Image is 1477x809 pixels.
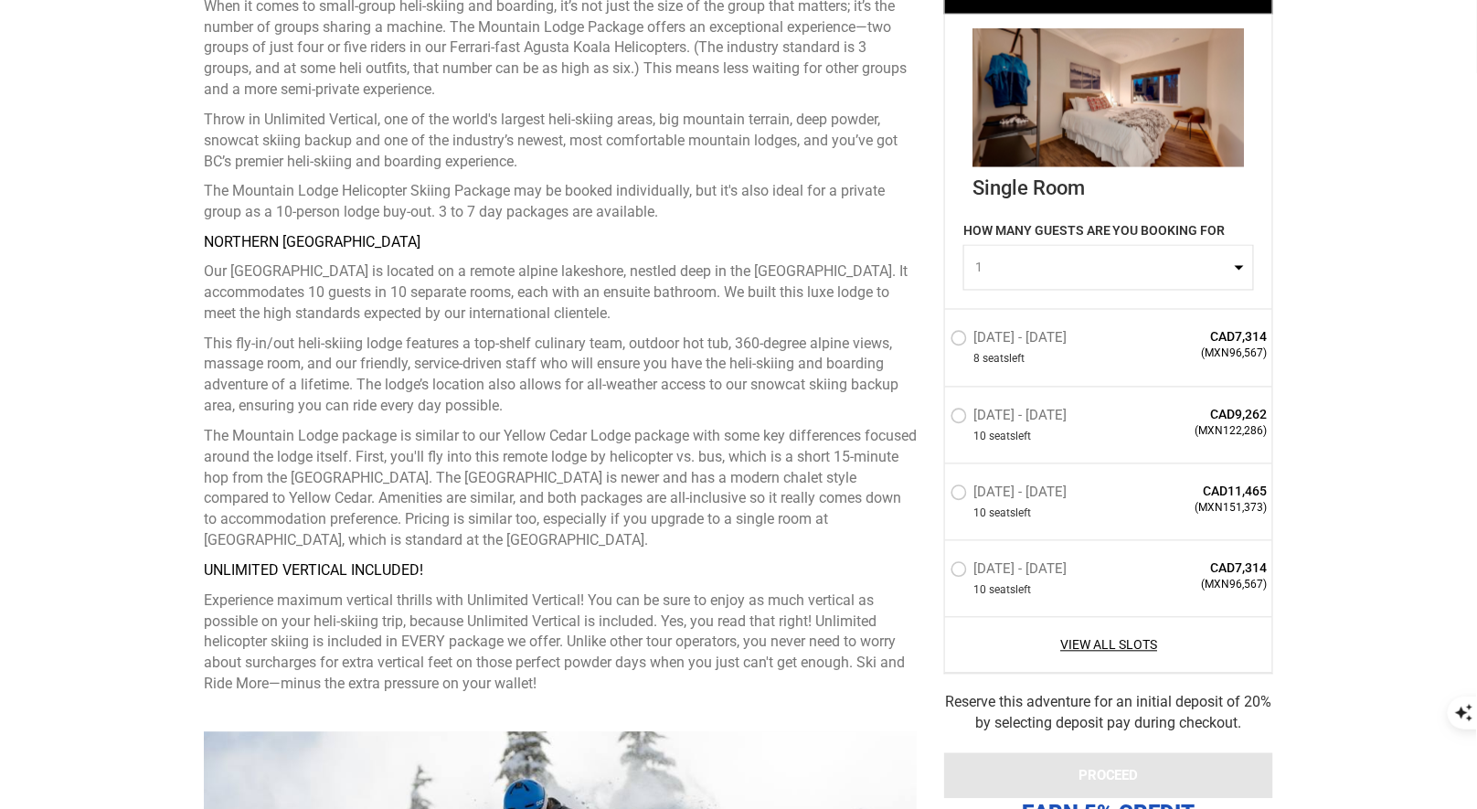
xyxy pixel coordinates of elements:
[204,233,420,250] strong: NORTHERN [GEOGRAPHIC_DATA]
[204,562,423,580] strong: UNLIMITED VERTICAL INCLUDED!
[1135,483,1268,501] span: CAD11,465
[1135,559,1268,578] span: CAD7,314
[204,181,917,223] p: The Mountain Lodge Helicopter Skiing Package may be booked individually, but it's also ideal for ...
[951,636,1268,655] a: View All Slots
[975,260,1230,278] span: 1
[204,262,917,325] p: Our [GEOGRAPHIC_DATA] is located on a remote alpine lakeshore, nestled deep in the [GEOGRAPHIC_DA...
[973,506,986,522] span: 10
[951,561,1071,583] label: [DATE] - [DATE]
[1010,583,1015,599] span: s
[944,753,1273,799] button: PROCEED
[951,408,1071,430] label: [DATE] - [DATE]
[204,591,917,696] p: Experience maximum vertical thrills with Unlimited Vertical! You can be sure to enjoy as much ver...
[983,353,1025,368] span: seat left
[1135,424,1268,440] span: (MXN122,286)
[1135,501,1268,516] span: (MXN151,373)
[951,484,1071,506] label: [DATE] - [DATE]
[989,583,1031,599] span: seat left
[1135,578,1268,593] span: (MXN96,567)
[963,246,1254,292] button: 1
[1004,353,1009,368] span: s
[1135,406,1268,424] span: CAD9,262
[972,167,1245,202] div: Single Room
[1135,329,1268,347] span: CAD7,314
[989,506,1031,522] span: seat left
[204,335,917,418] p: This fly-in/out heli-skiing lodge features a top-shelf culinary team, outdoor hot tub, 360-degree...
[1010,506,1015,522] span: s
[973,583,986,599] span: 10
[972,28,1246,167] img: ffa9c227-cffd-43ff-a845-e784c5441a0e_46_f77d464051ac617a6a1c871e31bbd0c6_loc_ngl.jpeg
[204,427,917,552] p: The Mountain Lodge package is similar to our Yellow Cedar Lodge package with some key differences...
[944,693,1273,735] div: Reserve this adventure for an initial deposit of 20% by selecting deposit pay during checkout.
[973,430,986,445] span: 10
[989,430,1031,445] span: seat left
[973,353,980,368] span: 8
[951,331,1071,353] label: [DATE] - [DATE]
[1010,430,1015,445] span: s
[963,222,1226,246] label: HOW MANY GUESTS ARE YOU BOOKING FOR
[1135,347,1268,363] span: (MXN96,567)
[204,110,917,173] p: Throw in Unlimited Vertical, one of the world's largest heli-skiing areas, big mountain terrain, ...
